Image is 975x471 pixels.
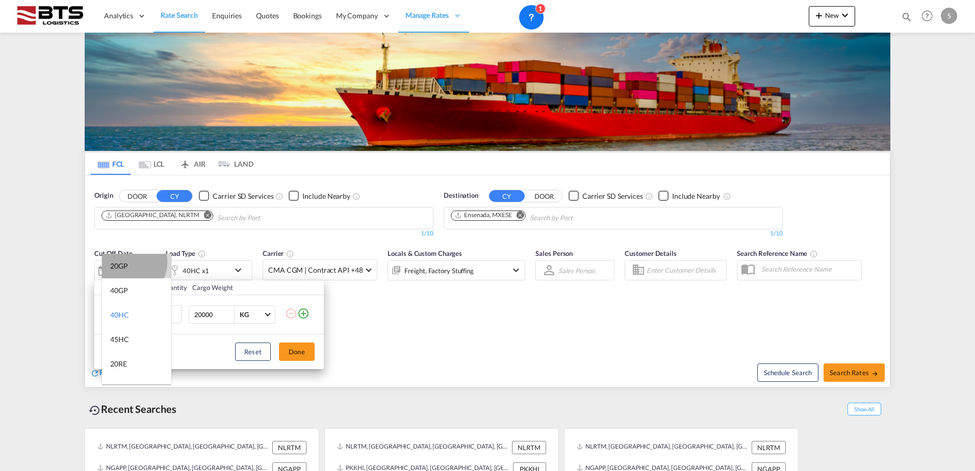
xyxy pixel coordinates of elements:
[110,261,128,271] div: 20GP
[110,334,129,345] div: 45HC
[110,359,127,369] div: 20RE
[110,310,129,320] div: 40HC
[110,383,127,394] div: 40RE
[110,285,128,296] div: 40GP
